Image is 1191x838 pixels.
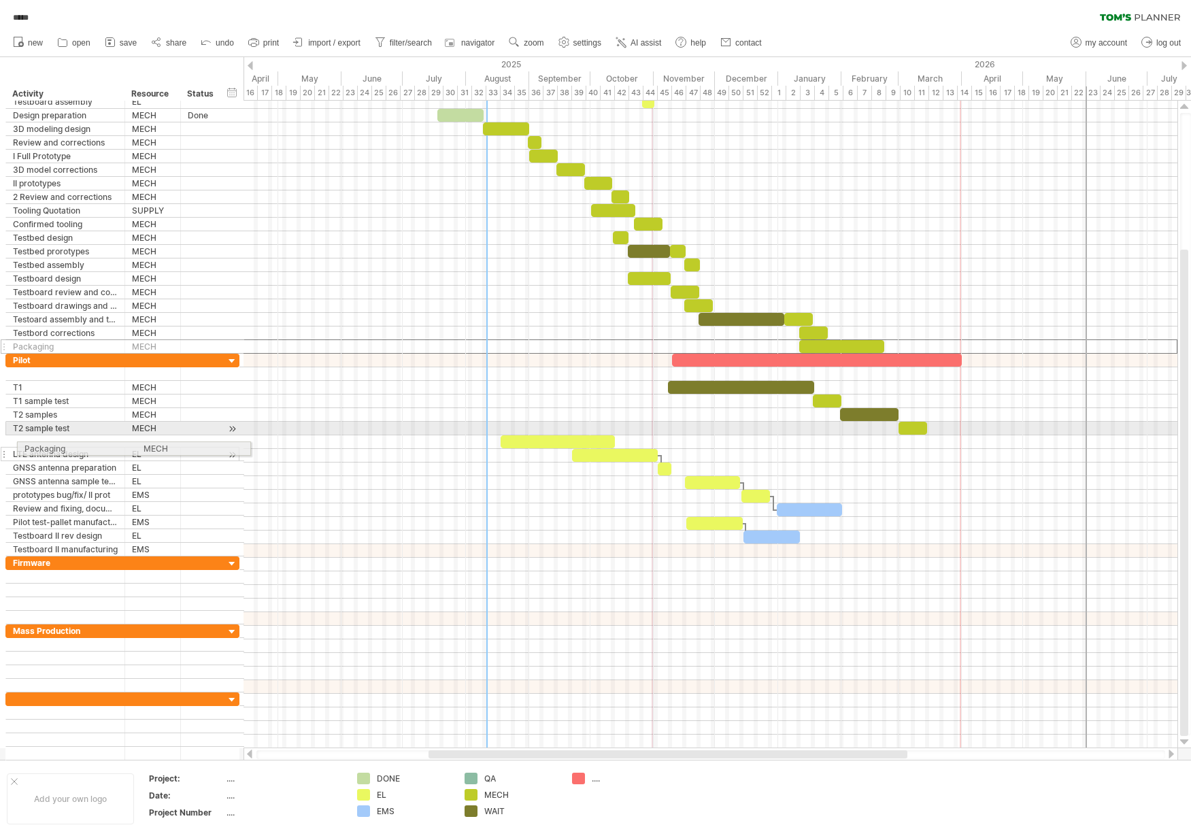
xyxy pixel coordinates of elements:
div: February 2026 [841,71,899,86]
div: 52 [758,86,772,100]
div: EL [132,461,173,474]
div: Testbed design [13,231,118,244]
div: 38 [558,86,572,100]
div: August 2025 [466,71,529,86]
div: EMS [132,543,173,556]
a: filter/search [371,34,436,52]
a: contact [717,34,766,52]
div: April 2026 [962,71,1023,86]
div: Mass Production [13,624,118,637]
div: Testboard assembly [13,95,118,108]
span: log out [1156,38,1181,48]
div: .... [227,807,341,818]
div: Done [188,109,218,122]
div: MECH [132,109,173,122]
div: Status [187,87,217,101]
div: 51 [743,86,758,100]
div: 17 [258,86,272,100]
div: WAIT [484,805,558,817]
div: 23 [1086,86,1101,100]
div: 39 [572,86,586,100]
div: 22 [329,86,343,100]
div: MECH [132,258,173,271]
a: AI assist [612,34,665,52]
div: MECH [132,218,173,231]
div: MECH [132,245,173,258]
div: 29 [429,86,443,100]
div: May 2026 [1023,71,1086,86]
div: 10 [901,86,915,100]
div: EL [132,475,173,488]
div: 47 [686,86,701,100]
span: my account [1086,38,1127,48]
span: AI assist [631,38,661,48]
div: 25 [1115,86,1129,100]
div: T2 samples [13,408,118,421]
div: MECH [132,326,173,339]
div: Project Number [149,807,224,818]
a: log out [1138,34,1185,52]
div: Confirmed tooling [13,218,118,231]
div: 16 [244,86,258,100]
div: 18 [1015,86,1029,100]
div: May 2025 [278,71,341,86]
div: Add your own logo [7,773,134,824]
div: 8 [872,86,886,100]
div: 19 [286,86,301,100]
div: 36 [529,86,543,100]
div: MECH [132,286,173,299]
div: 29 [1172,86,1186,100]
div: MECH [132,381,173,394]
div: T1 [13,381,118,394]
div: 7 [858,86,872,100]
span: filter/search [390,38,432,48]
div: Firmware [13,556,118,569]
div: April 2025 [217,71,278,86]
div: QA [484,773,558,784]
div: 50 [729,86,743,100]
a: help [672,34,710,52]
div: 3D model corrections [13,163,118,176]
div: 6 [843,86,858,100]
div: Review and corrections [13,136,118,149]
div: .... [592,773,666,784]
span: zoom [524,38,543,48]
div: .... [227,773,341,784]
div: 15 [972,86,986,100]
div: MECH [132,408,173,421]
div: Testbed assembly [13,258,118,271]
div: 37 [543,86,558,100]
div: September 2025 [529,71,590,86]
div: Testboard II manufacturing [13,543,118,556]
span: contact [735,38,762,48]
div: MECH [132,190,173,203]
span: import / export [308,38,360,48]
div: MECH [132,150,173,163]
div: Review and fixing, documentation [13,502,118,515]
a: print [245,34,283,52]
div: 26 [1129,86,1143,100]
a: import / export [290,34,365,52]
span: navigator [461,38,494,48]
div: Testbord corrections [13,326,118,339]
div: 24 [358,86,372,100]
div: January 2026 [778,71,841,86]
div: 18 [272,86,286,100]
div: I Full Prototype [13,150,118,163]
div: 2025 [33,57,778,71]
div: EL [132,502,173,515]
div: 3 [801,86,815,100]
div: 20 [301,86,315,100]
div: MECH [132,340,173,353]
div: 23 [343,86,358,100]
div: 19 [1029,86,1043,100]
div: 2 [786,86,801,100]
div: MECH [132,122,173,135]
div: June 2026 [1086,71,1147,86]
div: 17 [1001,86,1015,100]
div: 13 [943,86,958,100]
div: scroll to activity [226,422,239,436]
div: .... [227,790,341,801]
div: 24 [1101,86,1115,100]
div: 4 [815,86,829,100]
